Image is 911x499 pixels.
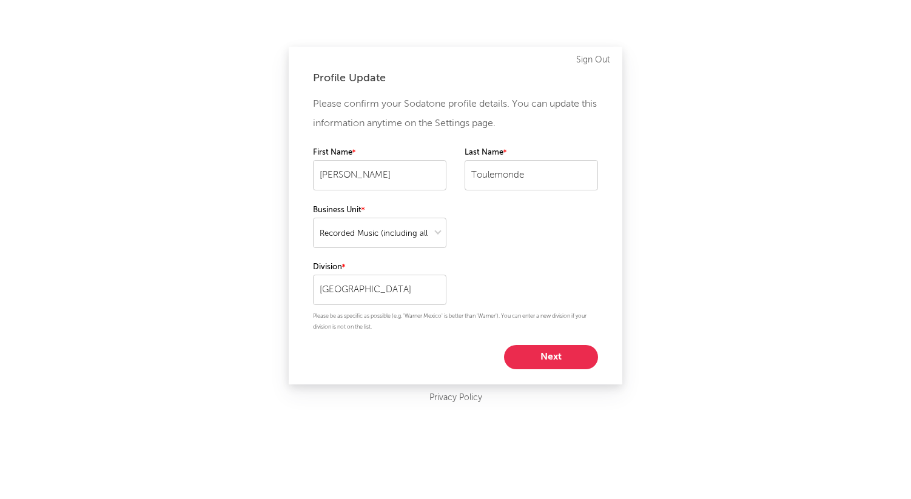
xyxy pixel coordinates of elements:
[313,160,446,190] input: Your first name
[313,260,446,275] label: Division
[465,146,598,160] label: Last Name
[313,203,446,218] label: Business Unit
[504,345,598,369] button: Next
[313,311,598,333] p: Please be as specific as possible (e.g. 'Warner Mexico' is better than 'Warner'). You can enter a...
[576,53,610,67] a: Sign Out
[465,160,598,190] input: Your last name
[313,95,598,133] p: Please confirm your Sodatone profile details. You can update this information anytime on the Sett...
[313,146,446,160] label: First Name
[313,275,446,305] input: Your division
[429,390,482,406] a: Privacy Policy
[313,71,598,85] div: Profile Update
